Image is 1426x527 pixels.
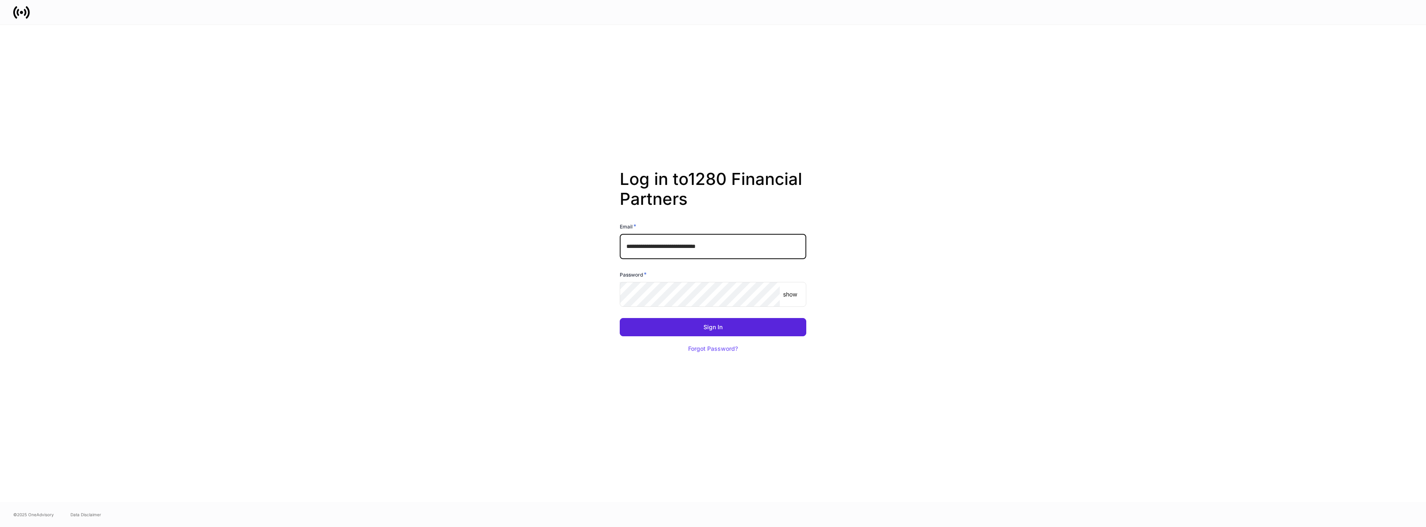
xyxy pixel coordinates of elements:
span: © 2025 OneAdvisory [13,511,54,518]
h6: Email [620,222,636,231]
div: Forgot Password? [688,346,738,352]
h6: Password [620,270,647,279]
p: show [783,290,797,299]
a: Data Disclaimer [70,511,101,518]
button: Forgot Password? [678,340,748,358]
button: Sign In [620,318,806,336]
div: Sign In [703,324,723,330]
h2: Log in to 1280 Financial Partners [620,169,806,222]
